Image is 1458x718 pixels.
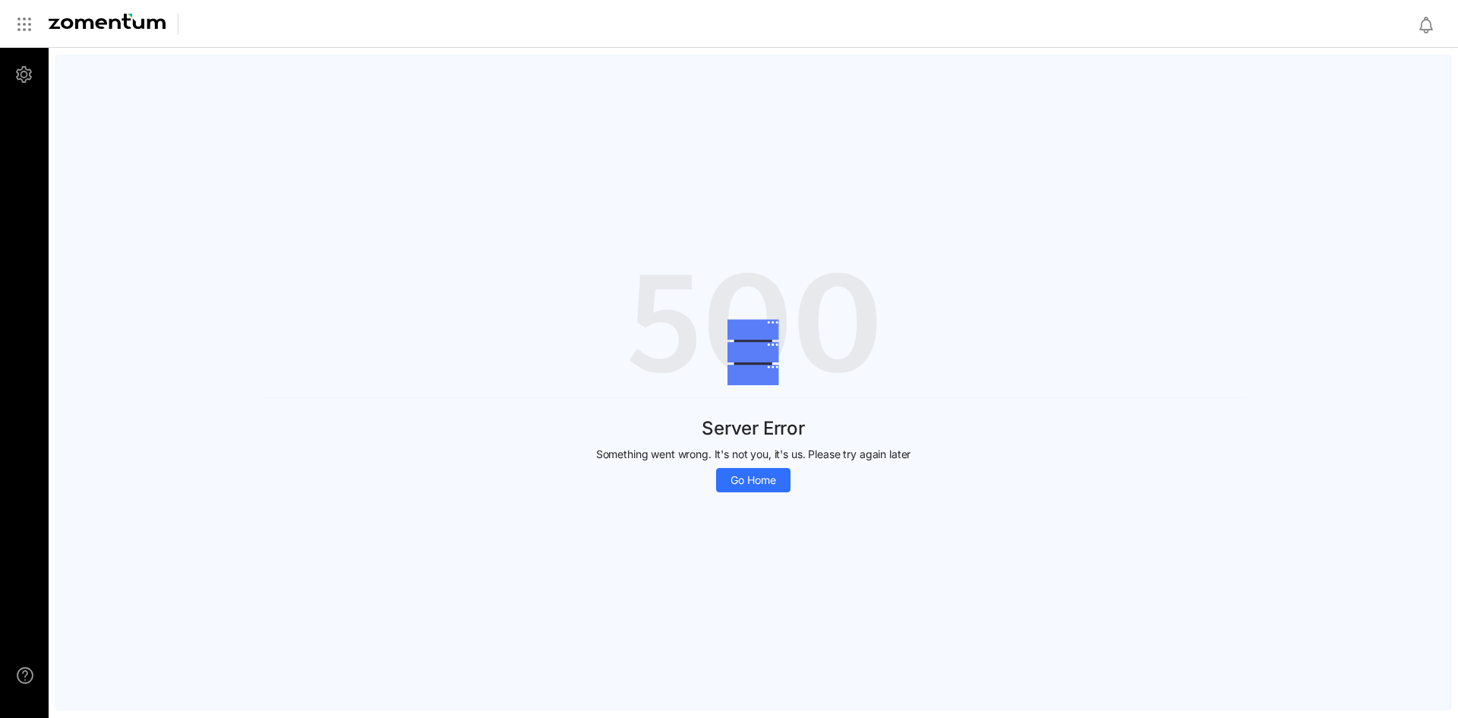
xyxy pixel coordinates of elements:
span: Go Home [731,472,776,489]
img: Zomentum Logo [49,14,166,29]
span: Something went wrong. It's not you, it's us. Please try again later [596,447,911,462]
div: Notifications [1417,7,1447,42]
button: Go Home [716,468,791,492]
span: Server Error [702,416,804,441]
